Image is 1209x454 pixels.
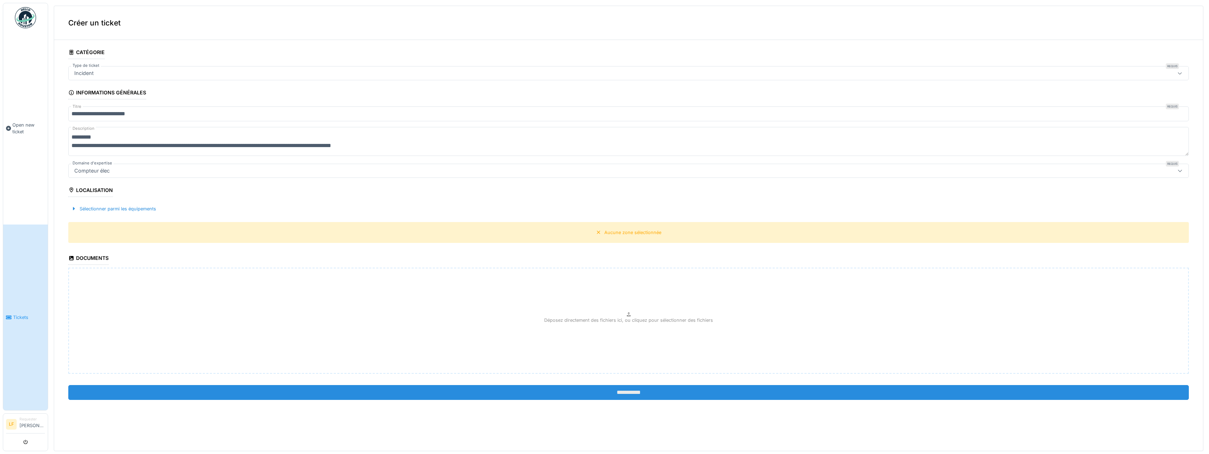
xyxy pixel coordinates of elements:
div: Incident [71,69,97,77]
div: Requester [19,417,45,422]
img: Badge_color-CXgf-gQk.svg [15,7,36,28]
span: Open new ticket [12,122,45,135]
div: Aucune zone sélectionnée [604,229,661,236]
div: Requis [1166,63,1179,69]
label: Domaine d'expertise [71,160,114,166]
div: Compteur élec [71,167,113,175]
label: Type de ticket [71,63,101,69]
div: Requis [1166,161,1179,167]
div: Sélectionner parmi les équipements [68,204,159,214]
div: Requis [1166,104,1179,109]
a: Open new ticket [3,32,48,225]
div: Informations générales [68,87,146,99]
div: Catégorie [68,47,105,59]
li: [PERSON_NAME] [19,417,45,432]
span: Tickets [13,314,45,321]
a: LF Requester[PERSON_NAME] [6,417,45,433]
li: LF [6,419,17,430]
div: Documents [68,253,109,265]
label: Description [71,124,96,133]
label: Titre [71,104,83,110]
p: Déposez directement des fichiers ici, ou cliquez pour sélectionner des fichiers [544,317,713,324]
div: Localisation [68,185,113,197]
a: Tickets [3,225,48,410]
div: Créer un ticket [54,6,1203,40]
